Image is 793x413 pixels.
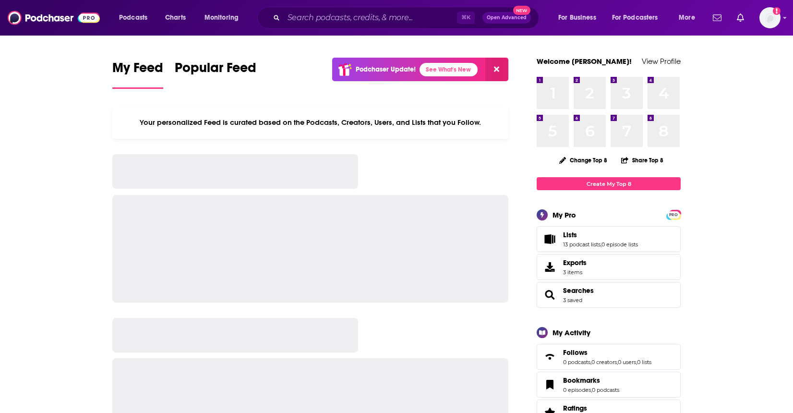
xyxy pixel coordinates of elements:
[537,254,681,280] a: Exports
[601,241,601,248] span: ,
[540,350,559,364] a: Follows
[8,9,100,27] img: Podchaser - Follow, Share and Rate Podcasts
[563,269,587,276] span: 3 items
[266,7,548,29] div: Search podcasts, credits, & more...
[759,7,781,28] span: Logged in as broadleafbooks_
[563,359,590,365] a: 0 podcasts
[112,106,508,139] div: Your personalized Feed is curated based on the Podcasts, Creators, Users, and Lists that you Follow.
[563,231,638,239] a: Lists
[642,57,681,66] a: View Profile
[198,10,251,25] button: open menu
[553,210,576,219] div: My Pro
[537,57,632,66] a: Welcome [PERSON_NAME]!
[709,10,725,26] a: Show notifications dropdown
[563,297,582,304] a: 3 saved
[637,359,651,365] a: 0 lists
[733,10,748,26] a: Show notifications dropdown
[284,10,457,25] input: Search podcasts, credits, & more...
[112,60,163,82] span: My Feed
[112,60,163,89] a: My Feed
[558,11,596,24] span: For Business
[552,10,608,25] button: open menu
[759,7,781,28] button: Show profile menu
[540,288,559,302] a: Searches
[563,404,587,413] span: Ratings
[601,241,638,248] a: 0 episode lists
[563,231,577,239] span: Lists
[563,258,587,267] span: Exports
[482,12,531,24] button: Open AdvancedNew
[159,10,192,25] a: Charts
[553,328,590,337] div: My Activity
[563,286,594,295] a: Searches
[563,376,600,385] span: Bookmarks
[606,10,672,25] button: open menu
[112,10,160,25] button: open menu
[590,359,591,365] span: ,
[175,60,256,82] span: Popular Feed
[119,11,147,24] span: Podcasts
[592,387,619,393] a: 0 podcasts
[457,12,475,24] span: ⌘ K
[773,7,781,15] svg: Add a profile image
[540,378,559,391] a: Bookmarks
[591,359,617,365] a: 0 creators
[612,11,658,24] span: For Podcasters
[537,177,681,190] a: Create My Top 8
[563,376,619,385] a: Bookmarks
[165,11,186,24] span: Charts
[553,154,613,166] button: Change Top 8
[563,348,588,357] span: Follows
[537,344,681,370] span: Follows
[537,226,681,252] span: Lists
[563,404,619,413] a: Ratings
[618,359,636,365] a: 0 users
[563,348,651,357] a: Follows
[487,15,527,20] span: Open Advanced
[621,151,664,170] button: Share Top 8
[591,387,592,393] span: ,
[617,359,618,365] span: ,
[672,10,707,25] button: open menu
[759,7,781,28] img: User Profile
[420,63,478,76] a: See What's New
[175,60,256,89] a: Popular Feed
[537,372,681,398] span: Bookmarks
[540,260,559,274] span: Exports
[563,241,601,248] a: 13 podcast lists
[636,359,637,365] span: ,
[540,232,559,246] a: Lists
[513,6,530,15] span: New
[356,65,416,73] p: Podchaser Update!
[679,11,695,24] span: More
[537,282,681,308] span: Searches
[204,11,239,24] span: Monitoring
[563,387,591,393] a: 0 episodes
[668,211,679,218] a: PRO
